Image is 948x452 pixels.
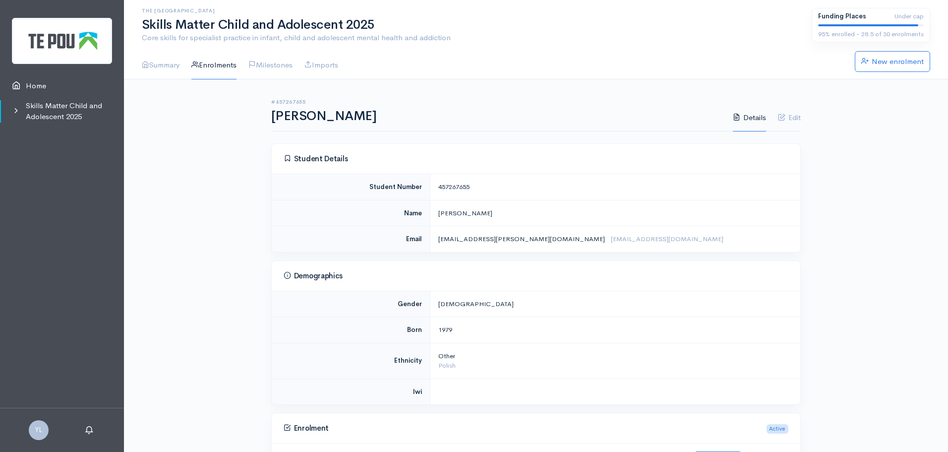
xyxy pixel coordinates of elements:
td: Email [272,226,430,252]
td: 1979 [430,317,800,343]
td: Iwi [272,379,430,404]
h4: Demographics [284,271,788,280]
p: Core skills for specialist practice in infant, child and adolescent mental health and addiction [142,32,800,44]
td: Student Number [272,174,430,200]
h4: Enrolment [284,424,767,433]
a: Milestones [248,51,293,79]
a: Imports [304,51,338,79]
div: 457267655 [438,182,788,192]
td: [EMAIL_ADDRESS][PERSON_NAME][DOMAIN_NAME] [430,226,800,252]
h1: [PERSON_NAME] [271,109,721,124]
td: Ethnicity [272,343,430,379]
h4: Student Details [284,154,788,163]
b: Funding Places [818,12,866,20]
span: Under cap [894,11,924,21]
span: YL [29,420,49,440]
a: Summary [142,51,179,79]
td: Name [272,200,430,226]
h6: #457267655 [271,99,721,105]
td: Gender [272,291,430,317]
span: Active [767,424,788,434]
a: Edit [778,104,801,132]
div: Other [438,351,788,361]
span: [EMAIL_ADDRESS][DOMAIN_NAME] [611,235,723,243]
a: Details [733,104,766,132]
td: [DEMOGRAPHIC_DATA] [430,291,800,317]
a: YL [29,425,49,434]
img: Te Pou [12,18,112,64]
div: 95% enrolled - 28.5 of 30 enrolments [818,29,924,39]
a: New enrolment [855,51,930,72]
td: Born [272,317,430,343]
div: Polish [438,361,788,371]
h1: Skills Matter Child and Adolescent 2025 [142,18,800,32]
a: Enrolments [191,51,237,79]
div: [PERSON_NAME] [438,208,788,218]
h6: The [GEOGRAPHIC_DATA] [142,8,800,13]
